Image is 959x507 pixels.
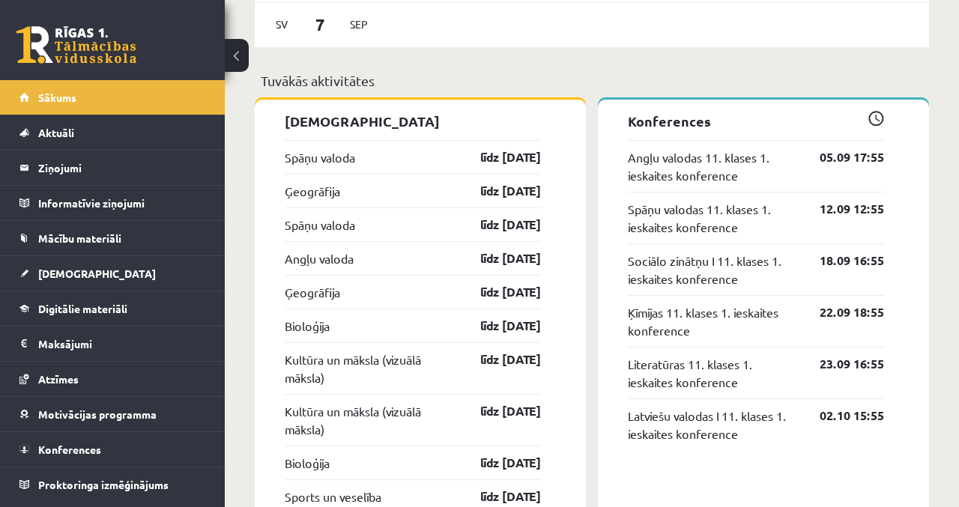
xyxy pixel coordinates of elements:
p: Tuvākās aktivitātes [261,70,923,91]
a: Latviešu valodas I 11. klases 1. ieskaites konference [628,407,797,443]
a: Spāņu valoda [285,216,355,234]
a: Digitālie materiāli [19,291,206,326]
a: Maksājumi [19,327,206,361]
span: Mācību materiāli [38,231,121,245]
a: Angļu valoda [285,249,354,267]
a: 12.09 12:55 [797,200,884,218]
a: līdz [DATE] [454,317,541,335]
a: līdz [DATE] [454,488,541,506]
a: Ģeogrāfija [285,283,340,301]
a: Kultūra un māksla (vizuālā māksla) [285,350,454,386]
a: Kultūra un māksla (vizuālā māksla) [285,402,454,438]
a: līdz [DATE] [454,216,541,234]
span: Proktoringa izmēģinājums [38,478,169,491]
a: 18.09 16:55 [797,252,884,270]
a: 22.09 18:55 [797,303,884,321]
a: līdz [DATE] [454,182,541,200]
a: līdz [DATE] [454,249,541,267]
span: 7 [297,12,344,37]
span: Sākums [38,91,76,104]
a: Sports un veselība [285,488,381,506]
span: Aktuāli [38,126,74,139]
a: Sākums [19,80,206,115]
a: Spāņu valoda [285,148,355,166]
a: Sociālo zinātņu I 11. klases 1. ieskaites konference [628,252,797,288]
a: līdz [DATE] [454,283,541,301]
a: 23.09 16:55 [797,355,884,373]
a: Spāņu valodas 11. klases 1. ieskaites konference [628,200,797,236]
a: Bioloģija [285,454,330,472]
a: Atzīmes [19,362,206,396]
span: Digitālie materiāli [38,302,127,315]
a: Literatūras 11. klases 1. ieskaites konference [628,355,797,391]
legend: Ziņojumi [38,151,206,185]
span: Konferences [38,443,101,456]
a: Ģeogrāfija [285,182,340,200]
a: Mācību materiāli [19,221,206,255]
a: 05.09 17:55 [797,148,884,166]
a: līdz [DATE] [454,148,541,166]
a: 02.10 15:55 [797,407,884,425]
p: Konferences [628,111,884,131]
a: Bioloģija [285,317,330,335]
a: Rīgas 1. Tālmācības vidusskola [16,26,136,64]
a: līdz [DATE] [454,350,541,368]
a: Konferences [19,432,206,467]
a: līdz [DATE] [454,454,541,472]
p: [DEMOGRAPHIC_DATA] [285,111,541,131]
legend: Informatīvie ziņojumi [38,186,206,220]
span: Atzīmes [38,372,79,386]
span: Sv [266,13,297,36]
span: Sep [343,13,375,36]
a: Informatīvie ziņojumi [19,186,206,220]
a: Angļu valodas 11. klases 1. ieskaites konference [628,148,797,184]
a: Proktoringa izmēģinājums [19,467,206,502]
a: Motivācijas programma [19,397,206,431]
a: [DEMOGRAPHIC_DATA] [19,256,206,291]
a: Aktuāli [19,115,206,150]
a: Ķīmijas 11. klases 1. ieskaites konference [628,303,797,339]
span: Motivācijas programma [38,407,157,421]
a: Ziņojumi [19,151,206,185]
a: līdz [DATE] [454,402,541,420]
legend: Maksājumi [38,327,206,361]
span: [DEMOGRAPHIC_DATA] [38,267,156,280]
